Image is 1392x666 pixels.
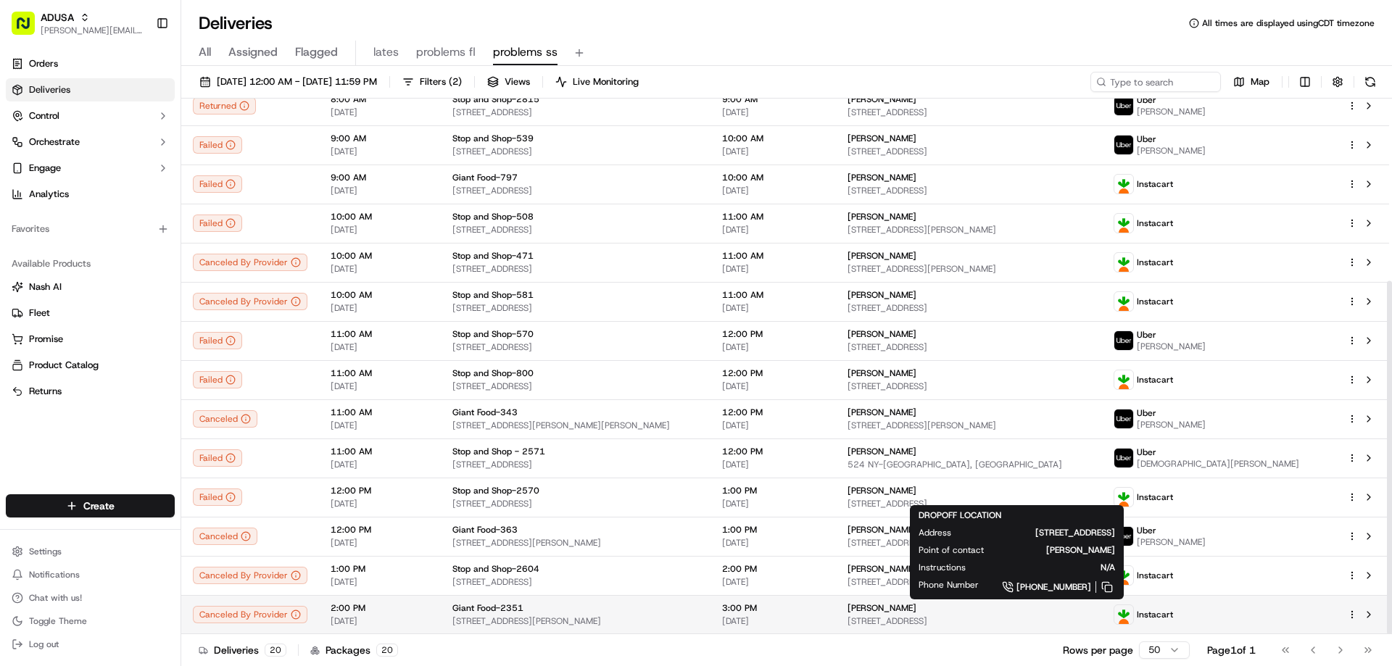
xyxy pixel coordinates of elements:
[1090,72,1221,92] input: Type to search
[1137,329,1156,341] span: Uber
[6,588,175,608] button: Chat with us!
[331,341,429,353] span: [DATE]
[29,162,61,175] span: Engage
[452,107,699,118] span: [STREET_ADDRESS]
[193,528,257,545] button: Canceled
[1002,579,1115,595] a: [PHONE_NUMBER]
[1202,17,1375,29] span: All times are displayed using CDT timezone
[1137,178,1173,190] span: Instacart
[848,563,916,575] span: [PERSON_NAME]
[1114,175,1133,193] img: profile_instacart_ahold_partner.png
[331,93,429,105] span: 8:00 AM
[1114,605,1133,624] img: profile_instacart_ahold_partner.png
[41,25,144,36] span: [PERSON_NAME][EMAIL_ADDRESS][PERSON_NAME][DOMAIN_NAME]
[452,341,699,353] span: [STREET_ADDRESS]
[722,341,824,353] span: [DATE]
[14,212,26,223] div: 📗
[722,576,824,588] span: [DATE]
[29,307,50,320] span: Fleet
[193,410,257,428] div: Canceled
[1360,72,1380,92] button: Refresh
[722,185,824,196] span: [DATE]
[29,615,87,627] span: Toggle Theme
[848,211,916,222] span: [PERSON_NAME]
[452,302,699,314] span: [STREET_ADDRESS]
[373,43,399,61] span: lates
[331,211,429,222] span: 10:00 AM
[452,224,699,236] span: [STREET_ADDRESS]
[1114,292,1133,311] img: profile_instacart_ahold_partner.png
[1137,458,1299,470] span: [DEMOGRAPHIC_DATA][PERSON_NAME]
[452,289,534,301] span: Stop and Shop-581
[6,611,175,631] button: Toggle Theme
[331,420,429,431] span: [DATE]
[1137,145,1206,157] span: [PERSON_NAME]
[722,485,824,496] span: 1:00 PM
[331,224,429,236] span: [DATE]
[193,488,242,506] button: Failed
[193,332,242,349] div: Failed
[331,250,429,262] span: 10:00 AM
[102,245,175,257] a: Powered byPylon
[1016,581,1091,593] span: [PHONE_NUMBER]
[193,254,307,271] button: Canceled By Provider
[331,185,429,196] span: [DATE]
[6,354,175,377] button: Product Catalog
[6,634,175,654] button: Log out
[49,138,238,153] div: Start new chat
[29,569,80,580] span: Notifications
[722,302,824,314] span: [DATE]
[331,289,429,301] span: 10:00 AM
[1137,446,1156,458] span: Uber
[452,420,699,431] span: [STREET_ADDRESS][PERSON_NAME][PERSON_NAME]
[295,43,338,61] span: Flagged
[452,485,539,496] span: Stop and Shop-2570
[452,615,699,627] span: [STREET_ADDRESS][PERSON_NAME]
[848,420,1090,431] span: [STREET_ADDRESS][PERSON_NAME]
[1137,296,1173,307] span: Instacart
[848,459,1090,470] span: 524 NY-[GEOGRAPHIC_DATA], [GEOGRAPHIC_DATA]
[919,579,979,591] span: Phone Number
[6,494,175,517] button: Create
[6,104,175,128] button: Control
[29,188,69,201] span: Analytics
[6,275,175,299] button: Nash AI
[722,93,824,105] span: 9:00 AM
[265,644,286,657] div: 20
[199,12,273,35] h1: Deliveries
[722,211,824,222] span: 11:00 AM
[331,537,429,549] span: [DATE]
[14,14,43,43] img: Nash
[848,341,1090,353] span: [STREET_ADDRESS]
[193,175,242,193] div: Failed
[193,293,307,310] div: Canceled By Provider
[1137,217,1173,229] span: Instacart
[848,498,1090,509] span: [STREET_ADDRESS]
[123,212,134,223] div: 💻
[144,246,175,257] span: Pylon
[193,567,307,584] button: Canceled By Provider
[6,52,175,75] a: Orders
[12,333,169,346] a: Promise
[452,407,518,418] span: Giant Food-343
[505,75,530,88] span: Views
[493,43,558,61] span: problems ss
[29,57,58,70] span: Orders
[331,172,429,183] span: 9:00 AM
[452,524,518,536] span: Giant Food-363
[376,644,398,657] div: 20
[49,153,183,165] div: We're available if you need us!
[722,537,824,549] span: [DATE]
[331,380,429,392] span: [DATE]
[9,204,117,230] a: 📗Knowledge Base
[331,146,429,157] span: [DATE]
[38,93,261,109] input: Got a question? Start typing here...
[331,302,429,314] span: [DATE]
[481,72,536,92] button: Views
[1063,643,1133,657] p: Rows per page
[1137,609,1173,620] span: Instacart
[14,138,41,165] img: 1736555255976-a54dd68f-1ca7-489b-9aae-adbdc363a1c4
[29,83,70,96] span: Deliveries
